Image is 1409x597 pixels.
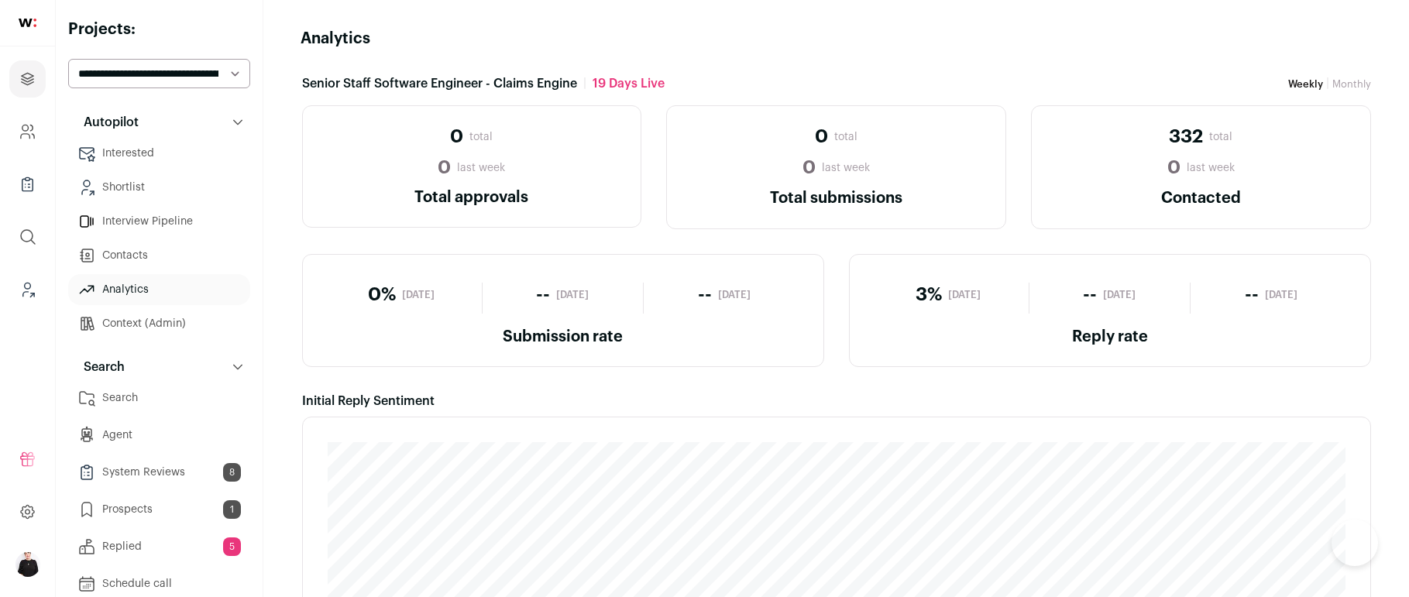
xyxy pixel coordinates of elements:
a: Company and ATS Settings [9,113,46,150]
h1: Analytics [301,28,370,50]
a: Interview Pipeline [68,206,250,237]
a: Analytics [68,274,250,305]
span: [DATE] [402,289,435,301]
h2: Submission rate [321,326,805,348]
span: total [1209,129,1232,145]
h2: Total submissions [686,187,987,210]
span: total [469,129,493,145]
button: Search [68,352,250,383]
img: wellfound-shorthand-0d5821cbd27db2630d0214b213865d53afaa358527fdda9d0ea32b1df1b89c2c.svg [19,19,36,27]
h2: Contacted [1050,187,1352,210]
span: [DATE] [948,289,981,301]
span: 0 [802,156,816,180]
span: [DATE] [1265,289,1297,301]
a: Agent [68,420,250,451]
a: Interested [68,138,250,169]
span: | [1326,77,1329,90]
a: Monthly [1332,79,1371,89]
a: Replied5 [68,531,250,562]
span: 332 [1169,125,1203,149]
a: Prospects1 [68,494,250,525]
span: 1 [223,500,241,519]
h2: Projects: [68,19,250,40]
span: -- [1245,283,1259,307]
span: 0 [815,125,828,149]
h2: Total approvals [321,187,623,208]
iframe: Help Scout Beacon - Open [1332,520,1378,566]
span: [DATE] [718,289,751,301]
span: 5 [223,537,241,556]
span: Weekly [1288,79,1323,89]
a: Leads (Backoffice) [9,271,46,308]
span: 0 [438,156,451,180]
a: Search [68,383,250,413]
span: 0% [368,283,396,307]
span: | [583,74,586,93]
a: Contacts [68,240,250,271]
span: 3% [916,283,942,307]
span: last week [457,160,505,176]
a: Shortlist [68,172,250,203]
span: -- [698,283,712,307]
span: 19 days Live [593,74,665,93]
span: total [834,129,857,145]
img: 9240684-medium_jpg [15,552,40,577]
p: Autopilot [74,113,139,132]
span: [DATE] [1103,289,1136,301]
span: [DATE] [556,289,589,301]
span: -- [1083,283,1097,307]
span: last week [1187,160,1235,176]
a: Context (Admin) [68,308,250,339]
a: Company Lists [9,166,46,203]
span: -- [536,283,550,307]
h2: Reply rate [868,326,1352,348]
div: Initial Reply Sentiment [302,392,1371,410]
span: last week [822,160,870,176]
span: 8 [223,463,241,482]
p: Search [74,358,125,376]
button: Autopilot [68,107,250,138]
a: System Reviews8 [68,457,250,488]
span: 0 [1167,156,1180,180]
span: 0 [450,125,463,149]
button: Open dropdown [15,552,40,577]
span: Senior Staff Software Engineer - Claims Engine [302,74,577,93]
a: Projects [9,60,46,98]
